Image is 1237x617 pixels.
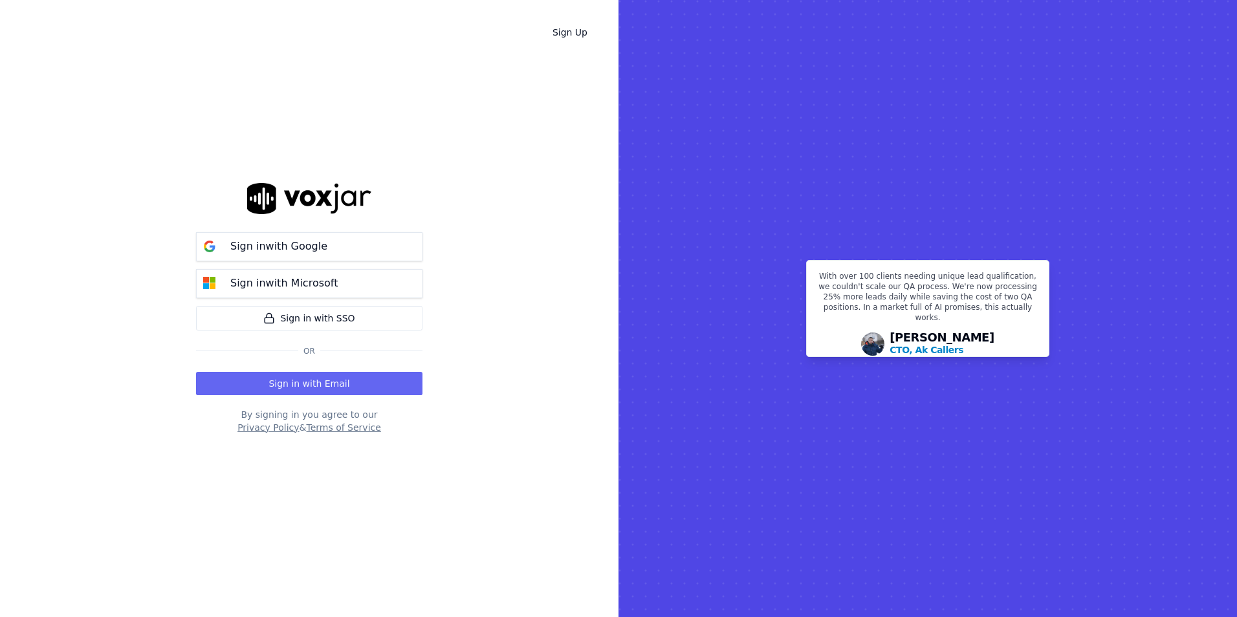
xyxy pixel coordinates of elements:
img: google Sign in button [197,233,223,259]
p: Sign in with Microsoft [230,276,338,291]
button: Sign in with Email [196,372,422,395]
p: CTO, Ak Callers [890,343,963,356]
button: Privacy Policy [237,421,299,434]
a: Sign Up [542,21,598,44]
button: Terms of Service [306,421,380,434]
a: Sign in with SSO [196,306,422,330]
button: Sign inwith Microsoft [196,269,422,298]
p: Sign in with Google [230,239,327,254]
span: Or [298,346,320,356]
p: With over 100 clients needing unique lead qualification, we couldn't scale our QA process. We're ... [815,271,1041,328]
div: By signing in you agree to our & [196,408,422,434]
div: [PERSON_NAME] [890,332,994,356]
button: Sign inwith Google [196,232,422,261]
img: Avatar [861,332,884,356]
img: microsoft Sign in button [197,270,223,296]
img: logo [247,183,371,213]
